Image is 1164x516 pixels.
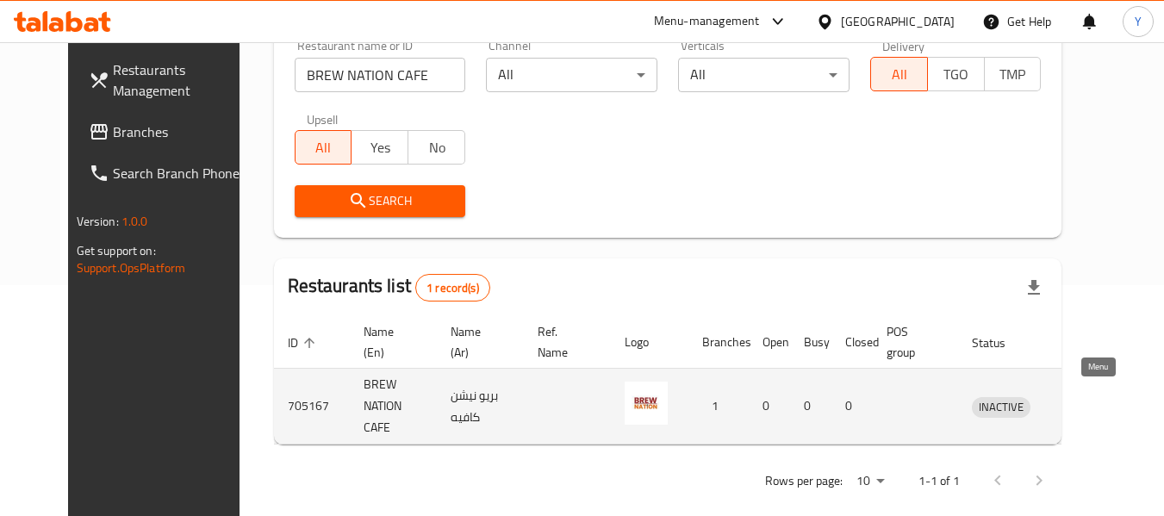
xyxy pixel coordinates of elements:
a: Support.OpsPlatform [77,257,186,279]
div: All [486,58,657,92]
span: Get support on: [77,239,156,262]
span: Yes [358,135,401,160]
span: All [878,62,921,87]
td: 0 [749,369,790,445]
td: 0 [790,369,831,445]
img: BREW NATION CAFE [625,382,668,425]
table: enhanced table [274,316,1111,445]
span: TMP [992,62,1035,87]
td: 705167 [274,369,350,445]
span: Y [1135,12,1142,31]
a: Restaurants Management [75,49,263,111]
td: BREW NATION CAFE [350,369,437,445]
a: Search Branch Phone [75,152,263,194]
td: 0 [831,369,873,445]
button: All [295,130,352,165]
button: TGO [927,57,985,91]
div: Export file [1013,267,1055,308]
span: TGO [935,62,978,87]
div: Rows per page: [850,469,891,494]
span: POS group [887,321,937,363]
button: Yes [351,130,408,165]
span: Version: [77,210,119,233]
th: Busy [790,316,831,369]
td: 1 [688,369,749,445]
div: Menu-management [654,11,760,32]
p: Rows per page: [765,470,843,492]
h2: Restaurants list [288,273,490,302]
span: Status [972,333,1028,353]
span: 1.0.0 [121,210,148,233]
span: INACTIVE [972,397,1030,417]
p: 1-1 of 1 [918,470,960,492]
span: Name (En) [364,321,416,363]
span: 1 record(s) [416,280,489,296]
td: بريو نيشن كافيه [437,369,524,445]
span: Ref. Name [538,321,590,363]
th: Logo [611,316,688,369]
th: Branches [688,316,749,369]
div: INACTIVE [972,397,1030,418]
span: ID [288,333,321,353]
button: No [408,130,465,165]
span: Name (Ar) [451,321,503,363]
span: Restaurants Management [113,59,249,101]
th: Open [749,316,790,369]
label: Delivery [882,40,925,52]
span: All [302,135,345,160]
div: [GEOGRAPHIC_DATA] [841,12,955,31]
button: TMP [984,57,1042,91]
div: Total records count [415,274,490,302]
div: All [678,58,850,92]
label: Upsell [307,113,339,125]
span: No [415,135,458,160]
span: Search [308,190,452,212]
a: Branches [75,111,263,152]
button: All [870,57,928,91]
input: Search for restaurant name or ID.. [295,58,466,92]
span: Search Branch Phone [113,163,249,183]
th: Closed [831,316,873,369]
span: Branches [113,121,249,142]
button: Search [295,185,466,217]
th: Action [1051,316,1111,369]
